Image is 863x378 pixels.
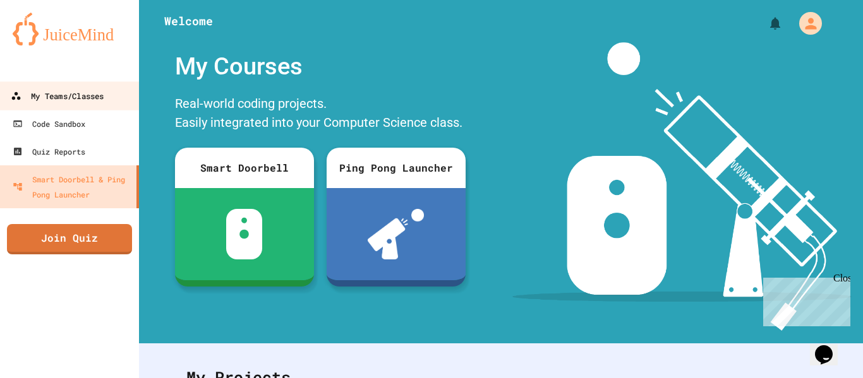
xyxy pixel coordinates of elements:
div: Smart Doorbell [175,148,314,188]
div: Real-world coding projects. Easily integrated into your Computer Science class. [169,91,472,138]
img: ppl-with-ball.png [368,209,424,259]
div: Code Sandbox [13,116,85,131]
img: banner-image-my-projects.png [512,42,851,331]
div: Quiz Reports [13,144,85,159]
iframe: chat widget [810,328,850,365]
div: Smart Doorbell & Ping Pong Launcher [13,172,131,202]
div: My Notifications [744,13,786,34]
img: sdb-white.svg [226,209,262,259]
div: My Account [786,9,825,38]
div: My Teams/Classes [11,88,104,104]
iframe: chat widget [758,273,850,326]
div: My Courses [169,42,472,91]
a: Join Quiz [7,224,132,254]
img: logo-orange.svg [13,13,126,45]
div: Chat with us now!Close [5,5,87,80]
div: Ping Pong Launcher [327,148,466,188]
